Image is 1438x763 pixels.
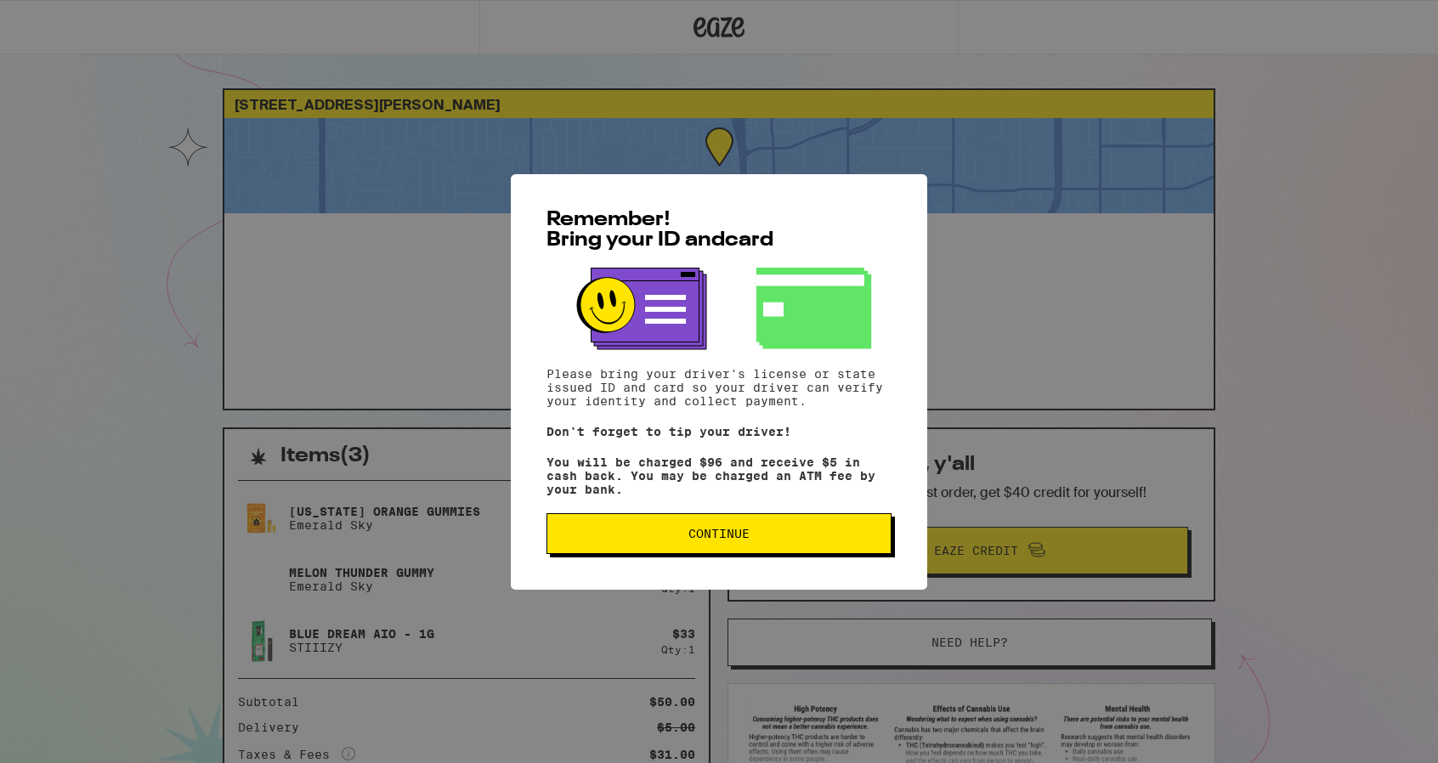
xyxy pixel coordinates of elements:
[546,513,892,554] button: Continue
[546,367,892,408] p: Please bring your driver's license or state issued ID and card so your driver can verify your ide...
[688,528,750,540] span: Continue
[546,210,773,251] span: Remember! Bring your ID and card
[546,425,892,438] p: Don't forget to tip your driver!
[546,455,892,496] p: You will be charged $96 and receive $5 in cash back. You may be charged an ATM fee by your bank.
